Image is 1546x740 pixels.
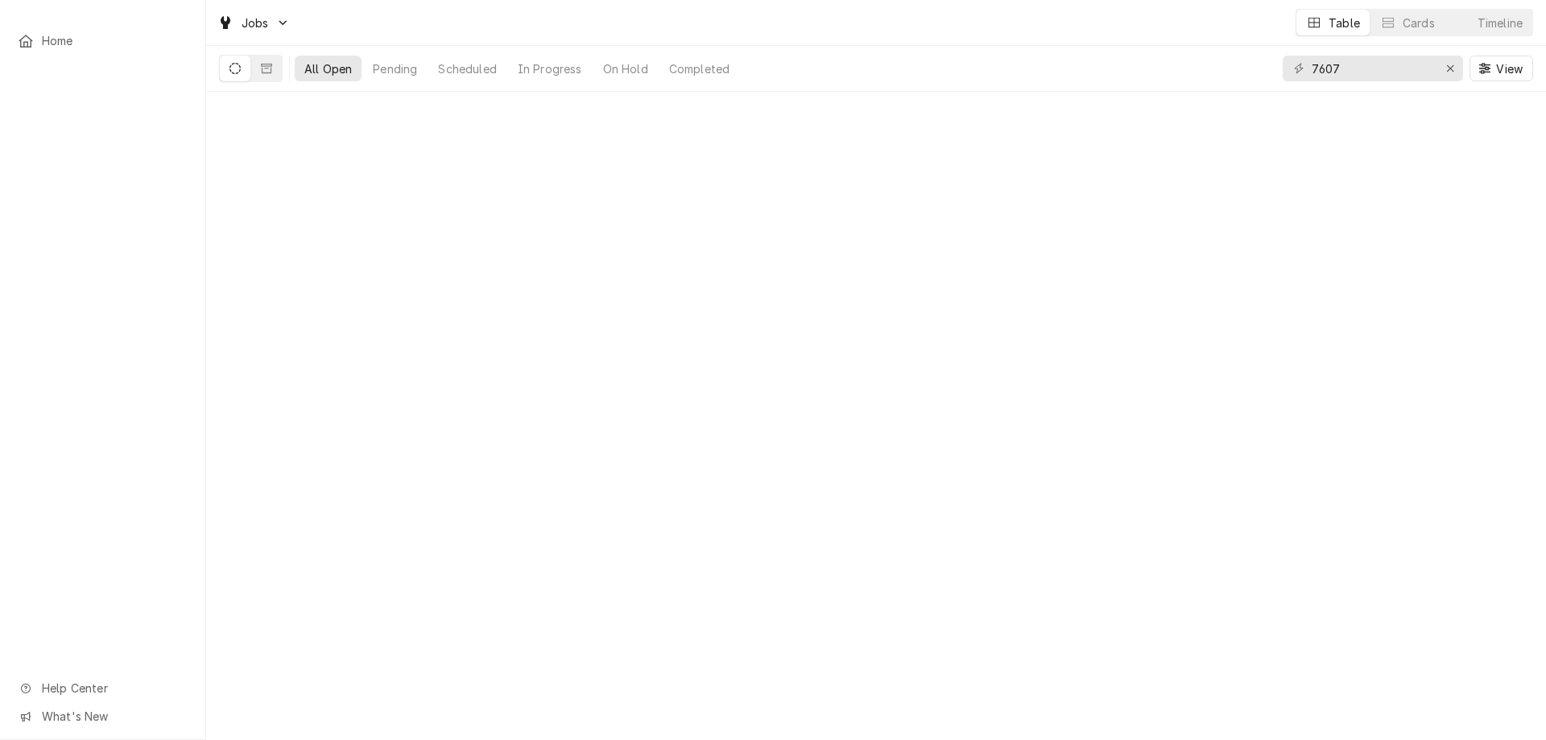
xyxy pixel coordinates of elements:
[1437,56,1463,81] button: Erase input
[10,703,196,730] a: Go to What's New
[242,14,269,31] span: Jobs
[211,10,296,36] a: Go to Jobs
[603,60,648,77] div: On Hold
[438,60,496,77] div: Scheduled
[10,675,196,701] a: Go to Help Center
[1403,14,1435,31] div: Cards
[518,60,582,77] div: In Progress
[1470,56,1533,81] button: View
[1493,60,1526,77] span: View
[1478,14,1523,31] div: Timeline
[1312,56,1432,81] input: Keyword search
[42,32,188,49] span: Home
[1329,14,1360,31] div: Table
[10,27,196,54] a: Home
[304,60,352,77] div: All Open
[42,680,186,697] span: Help Center
[669,60,730,77] div: Completed
[42,708,186,725] span: What's New
[373,60,417,77] div: Pending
